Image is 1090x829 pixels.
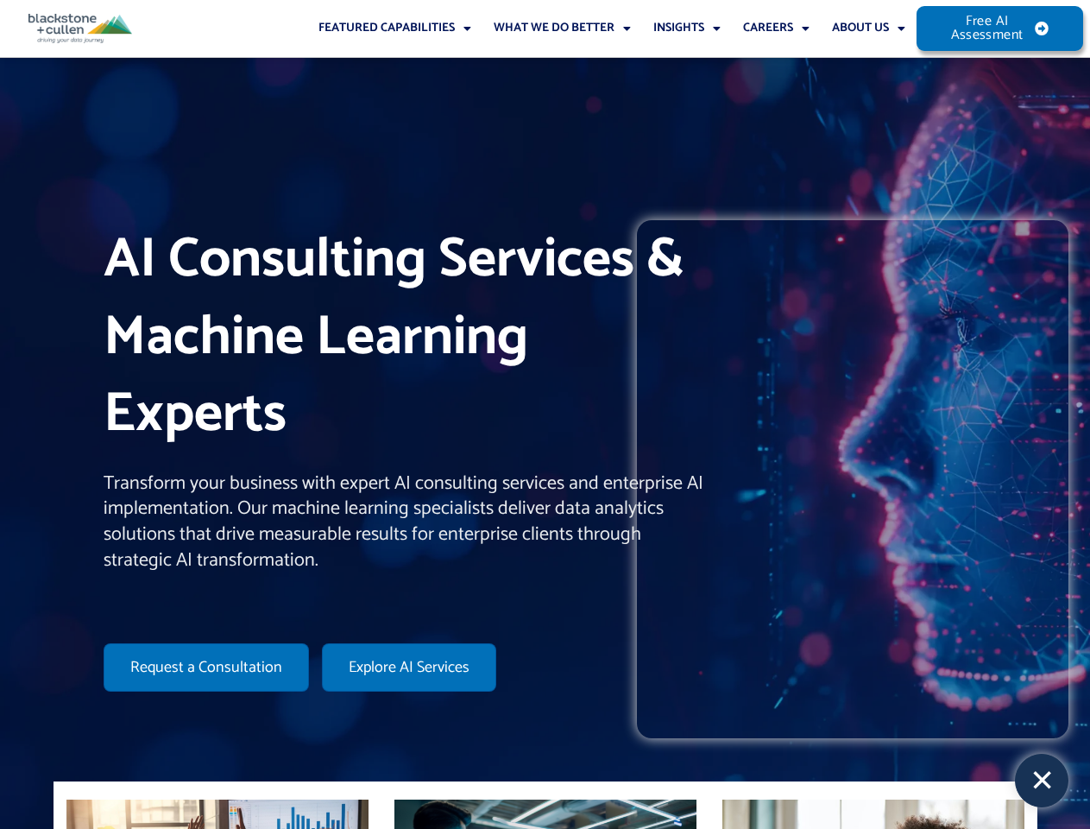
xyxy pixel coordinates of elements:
span: Explore AI Services [349,660,469,675]
p: Transform your business with expert AI consulting services and enterprise AI implementation. Our ... [104,471,703,574]
span: Request a Consultation [130,660,282,675]
a: Explore AI Services [322,643,496,692]
h1: AI Consulting Services & Machine Learning Experts [104,222,703,454]
a: Free AI Assessment [917,6,1083,51]
a: Request a Consultation [104,643,309,692]
span: Free AI Assessment [951,15,1024,42]
div: ✕ [1016,755,1068,807]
